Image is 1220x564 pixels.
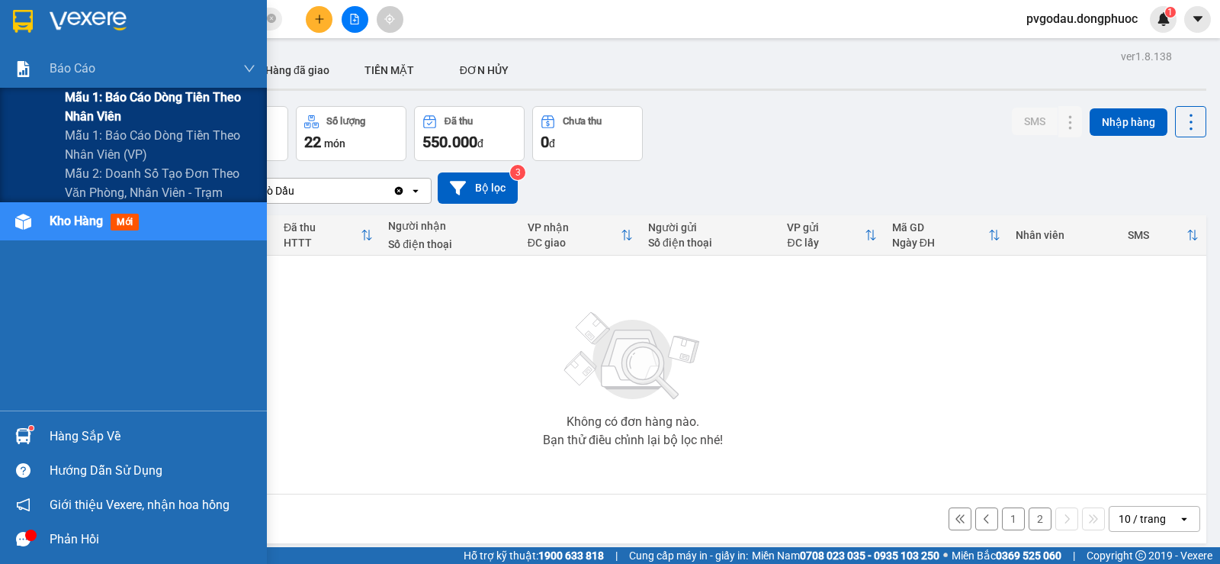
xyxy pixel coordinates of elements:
[267,14,276,23] span: close-circle
[1184,6,1211,33] button: caret-down
[779,215,884,256] th: Toggle SortBy
[120,46,210,65] span: 01 Võ Văn Truyện, KP.1, Phường 2
[65,88,255,126] span: Mẫu 1: Báo cáo dòng tiền theo nhân viên
[50,214,103,228] span: Kho hàng
[377,6,403,33] button: aim
[364,64,414,76] span: TIỀN MẶT
[422,133,477,151] span: 550.000
[50,425,255,448] div: Hàng sắp về
[296,183,297,198] input: Selected VP Gò Dầu.
[384,14,395,24] span: aim
[884,215,1008,256] th: Toggle SortBy
[120,24,205,44] span: Bến xe [GEOGRAPHIC_DATA]
[1191,12,1205,26] span: caret-down
[549,137,555,150] span: đ
[342,6,368,33] button: file-add
[787,221,864,234] div: VP gửi
[952,547,1061,564] span: Miền Bắc
[438,172,518,204] button: Bộ lọc
[1165,7,1176,18] sup: 1
[243,63,255,75] span: down
[1121,48,1172,65] div: ver 1.8.138
[1002,508,1025,530] button: 1
[538,549,604,562] strong: 1900 633 818
[388,220,512,232] div: Người nhận
[41,82,187,95] span: -----------------------------------------
[1167,7,1173,18] span: 1
[284,221,361,234] div: Đã thu
[5,9,73,76] img: logo
[267,12,276,27] span: close-circle
[1178,513,1190,525] svg: open
[326,116,365,127] div: Số lượng
[1128,229,1186,241] div: SMS
[324,137,345,150] span: món
[510,165,525,180] sup: 3
[752,547,939,564] span: Miền Nam
[276,215,380,256] th: Toggle SortBy
[1157,12,1170,26] img: icon-new-feature
[409,185,422,197] svg: open
[15,214,31,230] img: warehouse-icon
[1119,511,1166,527] div: 10 / trang
[296,106,406,161] button: Số lượng22món
[1120,215,1206,256] th: Toggle SortBy
[284,237,361,249] div: HTTT
[50,59,95,78] span: Báo cáo
[13,10,33,33] img: logo-vxr
[528,221,621,234] div: VP nhận
[1012,108,1058,135] button: SMS
[543,434,723,446] div: Bạn thử điều chỉnh lại bộ lọc nhé!
[50,459,255,482] div: Hướng dẫn sử dụng
[892,237,988,249] div: Ngày ĐH
[349,14,360,24] span: file-add
[388,238,512,250] div: Số điện thoại
[477,137,483,150] span: đ
[65,164,255,202] span: Mẫu 2: Doanh số tạo đơn theo Văn phòng, nhân viên - Trạm
[1090,108,1167,136] button: Nhập hàng
[567,416,699,428] div: Không có đơn hàng nào.
[648,221,772,234] div: Người gửi
[15,61,31,77] img: solution-icon
[16,532,30,546] span: message
[629,547,748,564] span: Cung cấp máy in - giấy in:
[464,547,604,564] span: Hỗ trợ kỹ thuật:
[65,126,255,164] span: Mẫu 1: Báo cáo dòng tiền theo nhân viên (VP)
[520,215,640,256] th: Toggle SortBy
[1029,508,1051,530] button: 2
[460,64,509,76] span: ĐƠN HỦY
[1016,229,1113,241] div: Nhân viên
[563,116,602,127] div: Chưa thu
[532,106,643,161] button: Chưa thu0đ
[15,428,31,444] img: warehouse-icon
[76,97,162,108] span: VPGD1508250017
[16,498,30,512] span: notification
[528,237,621,249] div: ĐC giao
[996,549,1061,562] strong: 0369 525 060
[414,106,525,161] button: Đã thu550.000đ
[892,221,988,234] div: Mã GD
[34,111,93,120] span: 14:22:35 [DATE]
[50,528,255,551] div: Phản hồi
[445,116,473,127] div: Đã thu
[5,98,161,108] span: [PERSON_NAME]:
[393,185,405,197] svg: Clear value
[120,68,187,77] span: Hotline: 19001152
[648,237,772,249] div: Số điện thoại
[243,183,294,198] div: VP Gò Dầu
[314,14,325,24] span: plus
[120,8,209,21] strong: ĐỒNG PHƯỚC
[29,426,34,430] sup: 1
[50,495,230,514] span: Giới thiệu Vexere, nhận hoa hồng
[16,463,30,478] span: question-circle
[5,111,93,120] span: In ngày:
[1073,547,1075,564] span: |
[615,547,618,564] span: |
[787,237,864,249] div: ĐC lấy
[557,303,709,410] img: svg+xml;base64,PHN2ZyBjbGFzcz0ibGlzdC1wbHVnX19zdmciIHhtbG5zPSJodHRwOi8vd3d3LnczLm9yZy8yMDAwL3N2Zy...
[541,133,549,151] span: 0
[1135,550,1146,561] span: copyright
[943,553,948,559] span: ⚪️
[111,214,139,230] span: mới
[304,133,321,151] span: 22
